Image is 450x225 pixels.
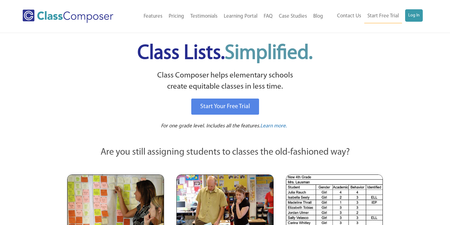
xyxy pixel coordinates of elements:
[326,9,423,23] nav: Header Menu
[23,10,113,23] img: Class Composer
[405,9,423,22] a: Log In
[191,99,259,115] a: Start Your Free Trial
[334,9,364,23] a: Contact Us
[221,10,261,23] a: Learning Portal
[200,104,250,110] span: Start Your Free Trial
[187,10,221,23] a: Testimonials
[66,70,384,93] p: Class Composer helps elementary schools create equitable classes in less time.
[310,10,326,23] a: Blog
[364,9,402,23] a: Start Free Trial
[128,10,326,23] nav: Header Menu
[260,123,287,129] span: Learn more.
[161,123,260,129] span: For one grade level. Includes all the features.
[276,10,310,23] a: Case Studies
[141,10,166,23] a: Features
[225,43,313,64] span: Simplified.
[166,10,187,23] a: Pricing
[261,10,276,23] a: FAQ
[67,146,383,159] p: Are you still assigning students to classes the old-fashioned way?
[260,122,287,130] a: Learn more.
[137,43,313,64] span: Class Lists.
